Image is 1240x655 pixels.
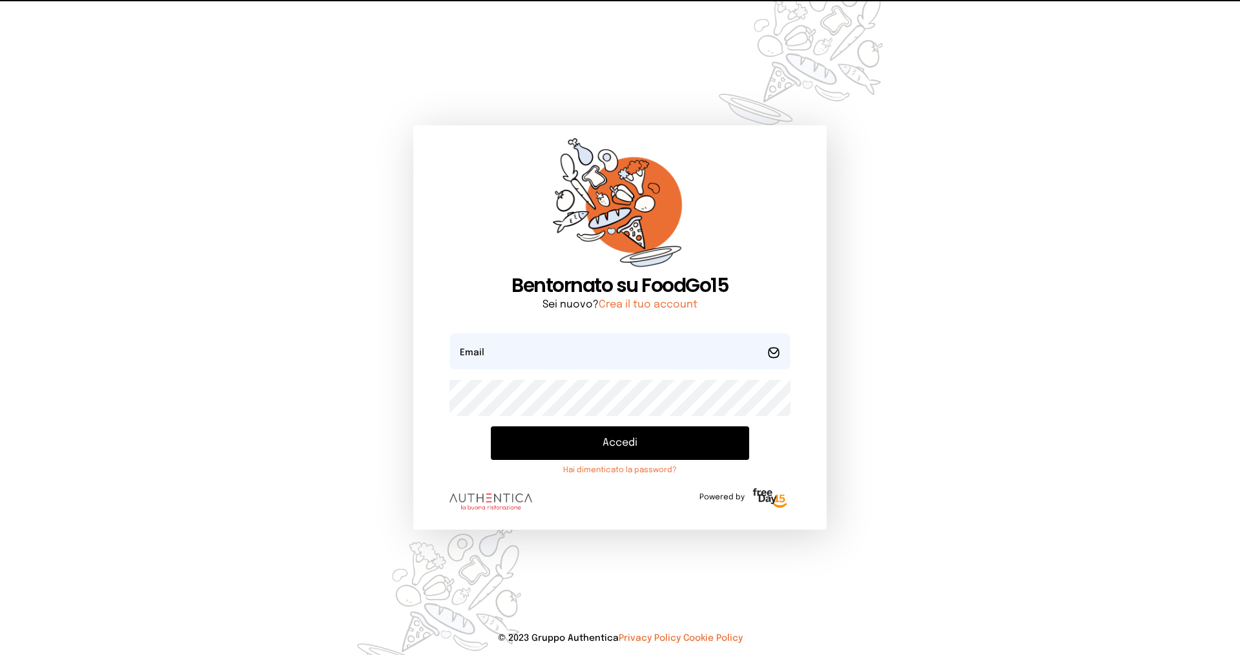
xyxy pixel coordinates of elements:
[553,138,687,275] img: sticker-orange.65babaf.png
[599,299,697,310] a: Crea il tuo account
[491,426,749,460] button: Accedi
[449,297,790,313] p: Sei nuovo?
[449,274,790,297] h1: Bentornato su FoodGo15
[491,465,749,475] a: Hai dimenticato la password?
[683,634,743,643] a: Cookie Policy
[619,634,681,643] a: Privacy Policy
[21,632,1219,645] p: © 2023 Gruppo Authentica
[750,486,790,512] img: logo-freeday.3e08031.png
[449,494,532,510] img: logo.8f33a47.png
[699,492,745,503] span: Powered by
